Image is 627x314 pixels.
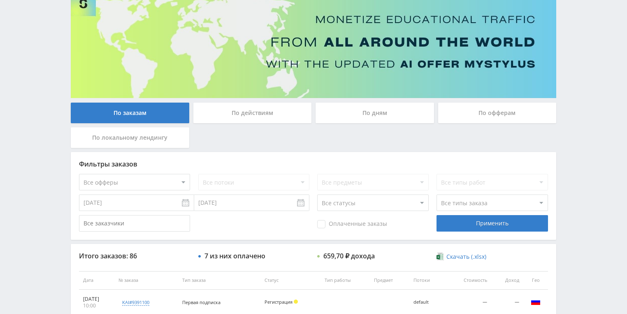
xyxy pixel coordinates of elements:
[294,300,298,304] span: Холд
[409,271,445,290] th: Потоки
[178,271,260,290] th: Тип заказа
[71,103,189,123] div: По заказам
[523,271,548,290] th: Гео
[413,300,441,305] div: default
[531,297,541,307] img: rus.png
[204,252,265,260] div: 7 из них оплачено
[122,299,149,306] div: kai#9391100
[265,299,293,305] span: Регистрация
[79,252,190,260] div: Итого заказов: 86
[316,103,434,123] div: По дням
[260,271,320,290] th: Статус
[370,271,409,290] th: Предмет
[83,296,110,302] div: [DATE]
[445,271,491,290] th: Стоимость
[317,220,387,228] span: Оплаченные заказы
[114,271,178,290] th: № заказа
[323,252,375,260] div: 659,70 ₽ дохода
[83,302,110,309] div: 10:00
[79,215,190,232] input: Все заказчики
[79,160,548,168] div: Фильтры заказов
[71,127,189,148] div: По локальному лендингу
[437,253,486,261] a: Скачать (.xlsx)
[438,103,557,123] div: По офферам
[79,271,114,290] th: Дата
[193,103,312,123] div: По действиям
[437,215,548,232] div: Применить
[437,252,444,260] img: xlsx
[182,299,221,305] span: Первая подписка
[446,253,486,260] span: Скачать (.xlsx)
[491,271,523,290] th: Доход
[320,271,370,290] th: Тип работы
